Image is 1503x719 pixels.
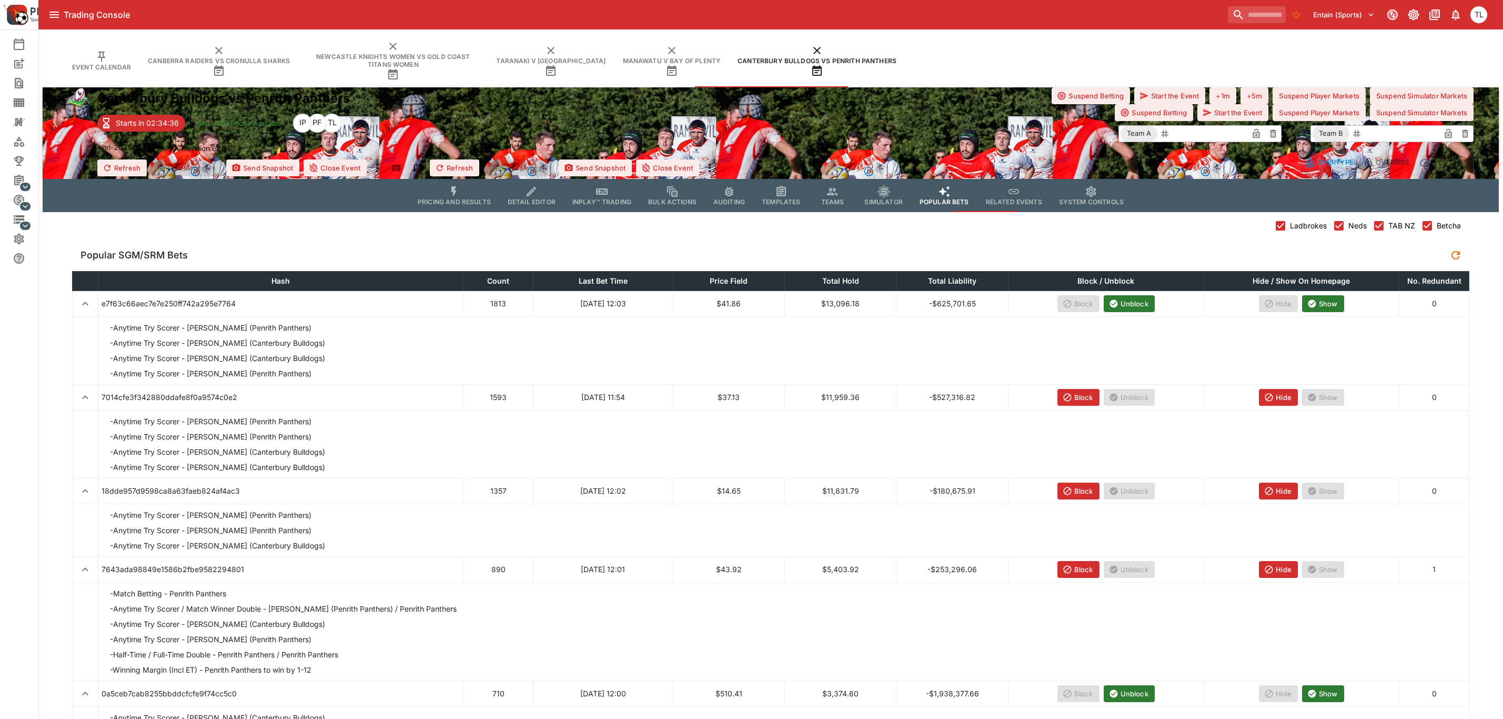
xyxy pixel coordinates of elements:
[98,271,463,291] th: Hash
[371,159,384,176] button: more
[1404,5,1423,24] button: Toggle light/dark mode
[1259,389,1298,406] button: Hide
[139,34,298,87] button: Canberra Raiders vs Cronulla Sharks
[110,588,226,599] p: - Match Betting - Penrith Panthers
[673,384,784,410] td: $37.13
[226,159,299,176] button: Send Snapshot
[572,198,631,206] span: InPlay™ Trading
[1403,564,1466,575] p: 1
[1399,271,1469,291] th: No. Redundant
[97,142,160,154] p: Copy To Clipboard
[533,291,673,316] td: [DATE] 12:03
[713,198,745,206] span: Auditing
[1115,104,1193,121] button: Suspend Betting
[1057,389,1099,406] button: Block
[98,681,463,706] td: 0a5ceb7cab8255bbddcfcfe9f74cc5c0
[1300,146,1474,179] div: Start From
[533,478,673,504] td: [DATE] 12:02
[1432,151,1469,175] p: Auto-Save
[533,384,673,410] td: [DATE] 11:54
[181,143,235,154] p: Revision 62583
[1403,688,1466,699] p: 0
[1228,6,1286,23] input: search
[1273,87,1366,104] button: Suspend Player Markets
[673,556,784,582] td: $43.92
[463,478,533,504] td: 1357
[785,271,896,291] th: Total Hold
[821,198,844,206] span: Teams
[1307,6,1381,23] button: Select Tenant
[110,337,325,348] p: - Anytime Try Scorer - [PERSON_NAME] (Canterbury Bulldogs)
[785,384,896,410] td: $11,959.36
[31,7,108,15] img: PriceKinetics
[1052,87,1129,104] button: Suspend Betting
[110,446,325,457] p: - Anytime Try Scorer - [PERSON_NAME] (Canterbury Bulldogs)
[1403,392,1466,403] p: 0
[559,159,632,176] button: Send Snapshot
[1104,295,1155,312] button: Unblock
[986,198,1042,206] span: Related Events
[1403,485,1466,496] p: 0
[673,291,784,316] td: $41.86
[409,179,1132,212] div: Event type filters
[1259,561,1298,578] button: Hide
[1388,220,1415,231] span: TAB NZ
[45,5,64,24] button: open drawer
[110,416,311,427] p: - Anytime Try Scorer - [PERSON_NAME] (Penrith Panthers)
[97,90,785,106] h2: Copy To Clipboard
[97,159,147,176] button: Refresh
[1317,156,1354,168] p: Overtype
[1300,146,1358,179] button: Overtype
[1288,6,1305,23] button: No Bookmarks
[76,560,95,579] button: expand row
[533,681,673,706] td: [DATE] 12:00
[896,271,1008,291] th: Total Liability
[13,38,42,51] div: Event Calendar
[896,478,1008,504] td: -$180,675.91
[1358,146,1416,179] button: Override
[762,198,800,206] span: Templates
[1348,220,1367,231] span: Neds
[1209,87,1236,104] button: +1m
[64,9,1224,21] div: Trading Console
[1134,87,1205,104] button: Start the Event
[703,159,716,176] button: more
[729,34,905,87] button: Canterbury Bulldogs vs Penrith Panthers
[1313,128,1349,139] span: Team B
[80,249,1446,261] span: Popular SGM/SRM Bets
[189,114,289,132] button: Simulator Prices Available
[1302,295,1344,312] button: Show
[64,34,139,87] button: Event Calendar
[488,34,614,87] button: Taranaki v [GEOGRAPHIC_DATA]
[13,155,42,167] div: Tournaments
[1425,5,1444,24] button: Documentation
[76,482,95,501] button: expand row
[110,353,325,364] p: - Anytime Try Scorer - [PERSON_NAME] (Canterbury Bulldogs)
[1403,298,1466,309] p: 0
[920,198,969,206] span: Popular Bets
[13,213,42,226] div: Infrastructure
[322,114,341,133] div: Trent Lewis
[98,556,463,582] td: 7643ada98849e1586b2fbe9582294801
[1286,128,1306,139] h6: - VS -
[673,478,784,504] td: $14.65
[110,649,338,660] p: - Half-Time / Full-Time Double - Penrith Panthers / Penrith Panthers
[3,2,28,27] img: PriceKinetics Logo
[1121,128,1157,139] span: Team A
[13,252,42,265] div: Help & Support
[673,681,784,706] td: $510.41
[864,198,902,206] span: Simulator
[13,174,42,187] div: Management
[1197,104,1268,121] button: Start the Event
[785,556,896,582] td: $5,403.92
[1467,3,1490,26] button: Trent Lewis
[1104,685,1155,702] button: Unblock
[896,556,1008,582] td: -$253,296.06
[1204,271,1399,291] th: Hide / Show On Homepage
[636,159,699,176] button: Close Event
[508,198,556,206] span: Detail Editor
[1370,104,1474,121] button: Suspend Simulator Markets
[1057,561,1099,578] button: Block
[116,117,179,128] p: Starts in 02:34:36
[463,291,533,316] td: 1813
